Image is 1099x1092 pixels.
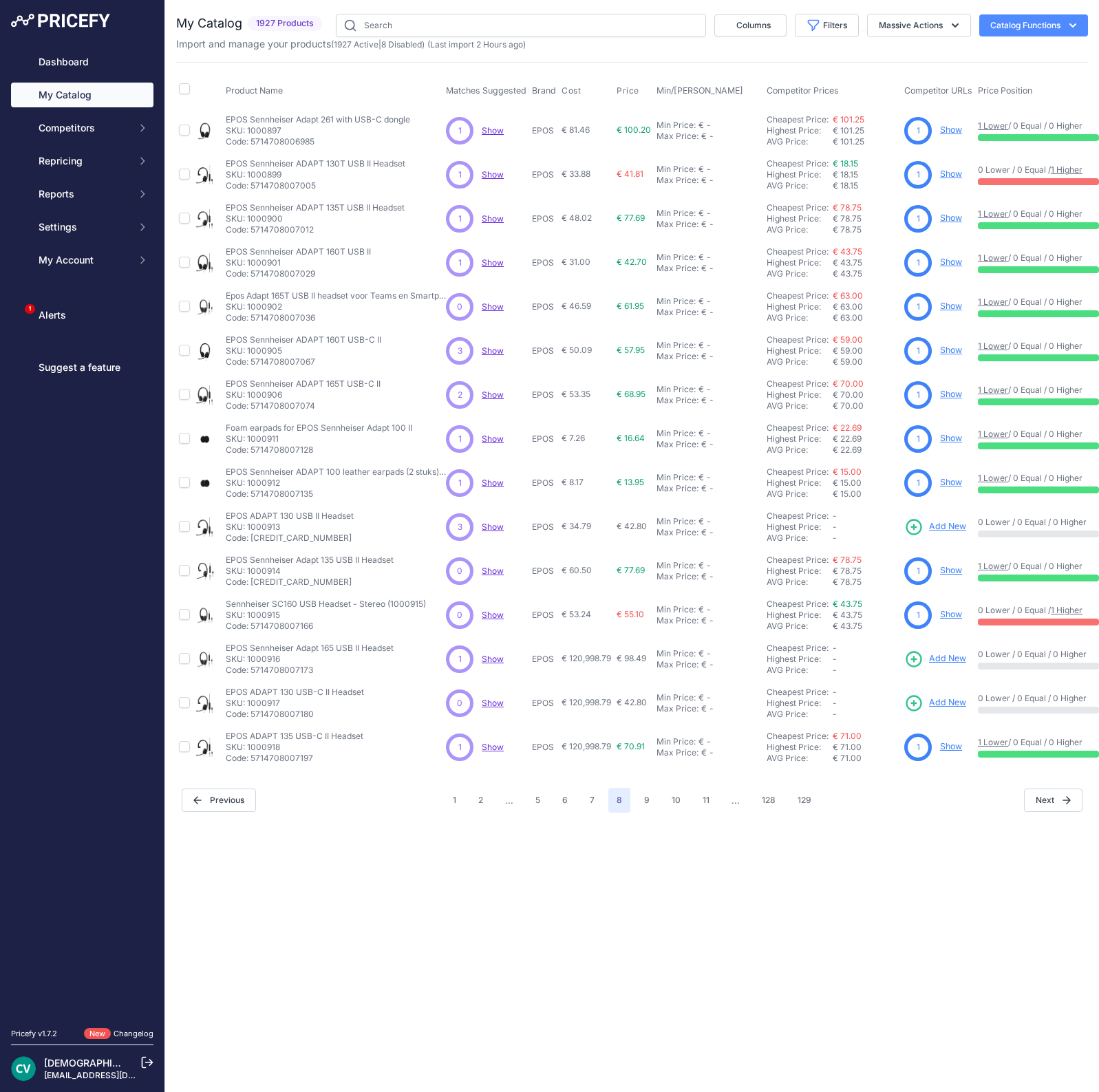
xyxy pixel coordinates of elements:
a: Show [940,345,962,355]
a: 1927 Active [334,39,378,50]
span: Show [482,389,504,400]
div: € 101.25 [833,136,899,147]
span: 1 [917,257,920,269]
nav: Sidebar [11,50,153,1011]
div: - [704,296,711,307]
span: Price Position [978,85,1032,96]
div: Highest Price: [767,213,833,224]
a: Show [940,477,962,487]
div: € [701,395,707,406]
span: 1 [458,213,462,225]
span: 3 [458,345,462,357]
button: Columns [714,14,787,36]
button: Go to page 128 [754,788,784,813]
a: Show [482,742,504,752]
span: € 81.46 [562,125,590,135]
p: EPOS Sennheiser ADAPT 160T USB-C II [226,334,381,345]
span: € 48.02 [562,213,592,223]
a: Show [940,609,962,619]
span: € 100.20 [617,125,651,135]
span: € 31.00 [562,257,590,267]
span: 1 [458,169,462,181]
a: Cheapest Price: [767,290,829,301]
div: - [707,395,714,406]
div: Max Price: [657,307,698,318]
span: 1 [917,389,920,401]
div: - [704,384,711,395]
span: 1 [458,257,462,269]
div: € [698,296,704,307]
a: 1 Lower [978,737,1008,747]
div: € [698,252,704,263]
span: € 59.00 [833,345,863,356]
div: - [707,351,714,362]
div: AVG Price: [767,268,833,279]
div: - [707,175,714,186]
div: Max Price: [657,439,698,450]
span: Add New [929,652,966,665]
p: SKU: 1000901 [226,257,371,268]
button: Go to page 7 [581,788,603,813]
a: € 101.25 [833,114,864,125]
a: Show [482,345,504,356]
button: Settings [11,215,153,239]
a: My Catalog [11,83,153,107]
a: € 70.00 [833,378,864,389]
span: € 22.69 [833,433,862,444]
a: Show [482,566,504,576]
span: Brand [532,85,556,96]
button: Go to page 10 [663,788,689,813]
a: € 78.75 [833,555,862,565]
button: Go to page 11 [694,788,718,813]
div: € 18.15 [833,180,899,191]
p: EPOS [532,125,556,136]
div: Highest Price: [767,169,833,180]
span: € 78.75 [833,213,862,224]
span: Matches Suggested [446,85,526,96]
a: Suggest a feature [11,355,153,380]
a: € 63.00 [833,290,863,301]
span: 1 [917,345,920,357]
span: € 101.25 [833,125,864,136]
p: SKU: 1000900 [226,213,405,224]
span: € 57.95 [617,345,645,355]
p: Code: 5714708007012 [226,224,405,235]
a: Cheapest Price: [767,114,829,125]
p: 0 Lower / 0 Equal / [978,164,1099,175]
p: EPOS Sennheiser ADAPT 130T USB II Headset [226,158,405,169]
a: 8 Disabled [381,39,422,50]
a: Changelog [114,1029,153,1038]
p: SKU: 1000897 [226,125,410,136]
div: € [698,472,704,483]
div: € [698,120,704,131]
p: / 0 Equal / 0 Higher [978,208,1099,220]
div: - [707,439,714,450]
a: Show [940,301,962,311]
div: Min Price: [657,164,696,175]
a: € 22.69 [833,422,862,433]
div: Max Price: [657,263,698,274]
button: Go to page 5 [527,788,548,813]
p: SKU: 1000905 [226,345,381,356]
span: 1 [917,213,920,225]
span: 0 [457,301,462,313]
a: Show [940,389,962,399]
p: EPOS [532,433,556,445]
div: € [701,175,707,186]
div: - [704,472,711,483]
div: € [698,164,704,175]
div: AVG Price: [767,224,833,235]
a: Show [482,125,504,136]
span: € 42.70 [617,257,647,267]
div: - [707,131,714,142]
span: Reports [39,187,129,201]
div: Max Price: [657,351,698,362]
a: [EMAIL_ADDRESS][DOMAIN_NAME] [44,1070,188,1080]
span: Show [482,433,504,444]
div: Max Price: [657,395,698,406]
span: 1927 Products [248,16,322,32]
span: € 16.64 [617,433,645,443]
p: Code: 5714708007029 [226,268,371,279]
p: SKU: 1000911 [226,433,412,445]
